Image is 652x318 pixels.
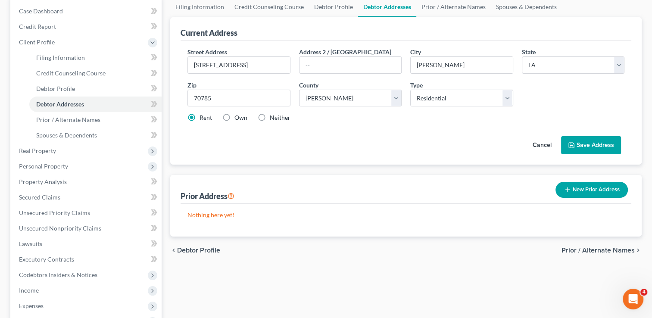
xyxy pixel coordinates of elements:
span: Zip [187,81,197,89]
input: Enter street address [188,57,290,73]
a: Unsecured Priority Claims [12,205,162,221]
span: Real Property [19,147,56,154]
i: chevron_left [170,247,177,254]
span: Prior / Alternate Names [36,116,100,123]
span: Property Analysis [19,178,67,185]
span: Executory Contracts [19,256,74,263]
label: Address 2 / [GEOGRAPHIC_DATA] [299,47,391,56]
label: Own [234,113,247,122]
span: Debtor Profile [36,85,75,92]
button: Cancel [523,137,561,154]
div: Current Address [181,28,237,38]
button: Save Address [561,136,621,154]
a: Credit Counseling Course [29,65,162,81]
span: Unsecured Nonpriority Claims [19,224,101,232]
span: County [299,81,318,89]
span: Street Address [187,48,227,56]
span: City [410,48,421,56]
input: Enter city... [411,57,512,73]
span: Spouses & Dependents [36,131,97,139]
span: Debtor Profile [177,247,220,254]
a: Prior / Alternate Names [29,112,162,128]
span: State [522,48,536,56]
p: Nothing here yet! [187,211,624,219]
iframe: Intercom live chat [623,289,643,309]
a: Spouses & Dependents [29,128,162,143]
span: Expenses [19,302,44,309]
span: Prior / Alternate Names [562,247,635,254]
a: Secured Claims [12,190,162,205]
label: Rent [200,113,212,122]
a: Property Analysis [12,174,162,190]
button: New Prior Address [555,182,628,198]
span: Lawsuits [19,240,42,247]
span: Income [19,287,39,294]
a: Debtor Addresses [29,97,162,112]
button: Prior / Alternate Names chevron_right [562,247,642,254]
button: chevron_left Debtor Profile [170,247,220,254]
span: Case Dashboard [19,7,63,15]
a: Executory Contracts [12,252,162,267]
a: Credit Report [12,19,162,34]
input: XXXXX [187,90,290,107]
a: Filing Information [29,50,162,65]
span: Debtor Addresses [36,100,84,108]
span: 4 [640,289,647,296]
a: Case Dashboard [12,3,162,19]
a: Lawsuits [12,236,162,252]
span: Credit Counseling Course [36,69,106,77]
span: Filing Information [36,54,85,61]
span: Unsecured Priority Claims [19,209,90,216]
div: Prior Address [181,191,234,201]
i: chevron_right [635,247,642,254]
input: -- [299,57,401,73]
label: Neither [270,113,290,122]
span: Codebtors Insiders & Notices [19,271,97,278]
a: Debtor Profile [29,81,162,97]
a: Unsecured Nonpriority Claims [12,221,162,236]
span: Credit Report [19,23,56,30]
label: Type [410,81,423,90]
span: Client Profile [19,38,55,46]
span: Secured Claims [19,193,60,201]
span: Personal Property [19,162,68,170]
